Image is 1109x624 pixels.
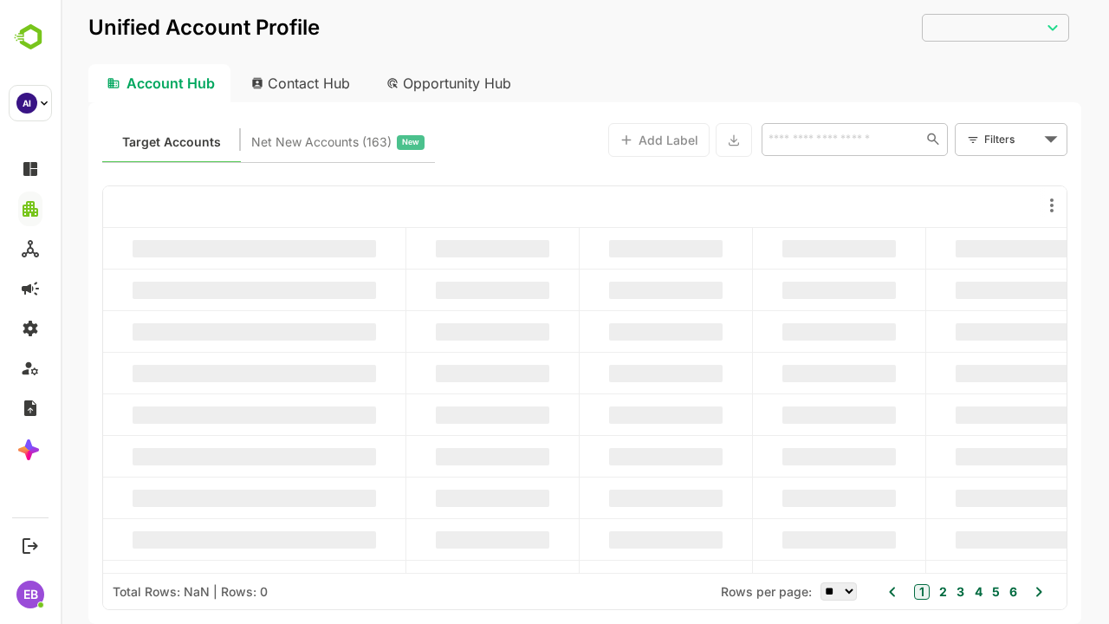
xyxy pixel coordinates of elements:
div: Filters [924,130,979,148]
div: AI [16,93,37,114]
button: 3 [892,582,904,601]
div: EB [16,581,44,608]
button: 5 [927,582,939,601]
button: 1 [853,584,869,600]
button: 4 [910,582,922,601]
button: Logout [18,534,42,557]
div: Total Rows: NaN | Rows: 0 [52,584,207,599]
img: BambooboxLogoMark.f1c84d78b4c51b1a7b5f700c9845e183.svg [9,21,53,54]
span: Net New Accounts ( 163 ) [191,131,331,153]
div: Account Hub [28,64,170,102]
span: Rows per page: [660,584,751,599]
button: Add Label [548,123,649,157]
span: New [341,131,359,153]
div: Opportunity Hub [312,64,466,102]
div: Contact Hub [177,64,305,102]
div: Filters [922,121,1007,158]
div: ​ [861,12,1008,42]
button: 2 [874,582,886,601]
div: Newly surfaced ICP-fit accounts from Intent, Website, LinkedIn, and other engagement signals. [191,131,364,153]
p: Unified Account Profile [28,17,259,38]
button: Export the selected data as CSV [655,123,691,157]
button: 6 [944,582,957,601]
span: Known accounts you’ve identified to target - imported from CRM, Offline upload, or promoted from ... [62,131,160,153]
